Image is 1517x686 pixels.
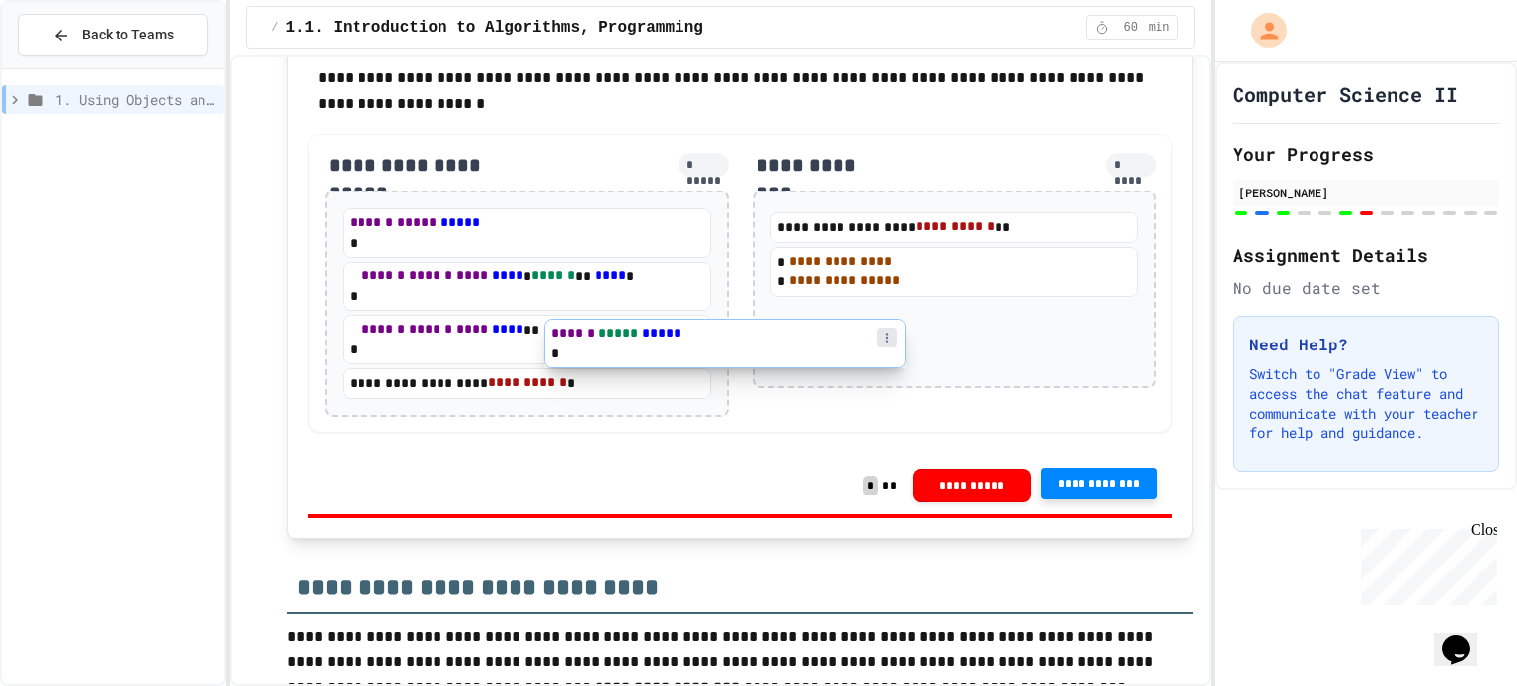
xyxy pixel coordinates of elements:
span: 1. Using Objects and Methods [55,89,216,110]
span: 1.1. Introduction to Algorithms, Programming, and Compilers [285,16,845,39]
span: min [1149,20,1170,36]
div: [PERSON_NAME] [1238,184,1493,201]
span: Back to Teams [82,25,174,45]
h3: Need Help? [1249,333,1482,356]
div: My Account [1231,8,1292,53]
h2: Assignment Details [1233,241,1499,268]
p: Switch to "Grade View" to access the chat feature and communicate with your teacher for help and ... [1249,364,1482,443]
div: No due date set [1233,276,1499,300]
span: / [271,20,278,36]
iframe: chat widget [1353,521,1497,605]
h1: Computer Science II [1233,80,1458,108]
span: 60 [1115,20,1147,36]
h2: Your Progress [1233,140,1499,168]
button: Back to Teams [18,14,208,56]
div: Chat with us now!Close [8,8,136,125]
iframe: chat widget [1434,607,1497,666]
